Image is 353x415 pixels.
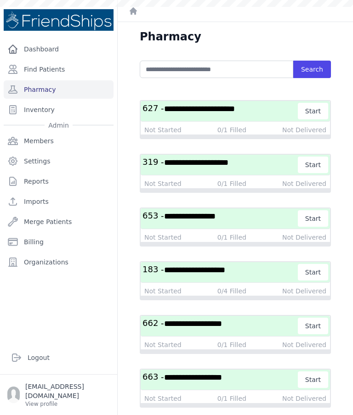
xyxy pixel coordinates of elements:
[142,371,298,388] h3: 663 -
[217,286,246,296] div: 0/4 Filled
[142,157,298,173] h3: 319 -
[144,179,182,188] div: Not Started
[4,152,114,170] a: Settings
[298,371,328,388] button: Start
[142,210,298,227] h3: 653 -
[25,382,110,400] p: [EMAIL_ADDRESS][DOMAIN_NAME]
[282,179,326,188] div: Not Delivered
[217,340,246,349] div: 0/1 Filled
[142,103,298,119] h3: 627 -
[4,60,114,79] a: Find Patients
[140,29,201,44] h1: Pharmacy
[7,382,110,408] a: [EMAIL_ADDRESS][DOMAIN_NAME] View profile
[144,286,182,296] div: Not Started
[298,210,328,227] button: Start
[142,264,298,280] h3: 183 -
[144,233,182,242] div: Not Started
[7,348,110,367] a: Logout
[4,253,114,271] a: Organizations
[4,132,114,150] a: Members
[4,9,114,31] img: Medical Missions EMR
[4,172,114,191] a: Reports
[142,318,298,334] h3: 662 -
[298,157,328,173] button: Start
[144,340,182,349] div: Not Started
[282,233,326,242] div: Not Delivered
[293,61,331,78] button: Search
[282,125,326,135] div: Not Delivered
[4,213,114,231] a: Merge Patients
[45,121,73,130] span: Admin
[217,125,246,135] div: 0/1 Filled
[282,340,326,349] div: Not Delivered
[298,103,328,119] button: Start
[298,318,328,334] button: Start
[282,286,326,296] div: Not Delivered
[25,400,110,408] p: View profile
[4,233,114,251] a: Billing
[217,179,246,188] div: 0/1 Filled
[4,101,114,119] a: Inventory
[4,80,114,99] a: Pharmacy
[217,233,246,242] div: 0/1 Filled
[282,394,326,403] div: Not Delivered
[144,394,182,403] div: Not Started
[217,394,246,403] div: 0/1 Filled
[4,40,114,58] a: Dashboard
[4,192,114,211] a: Imports
[298,264,328,280] button: Start
[144,125,182,135] div: Not Started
